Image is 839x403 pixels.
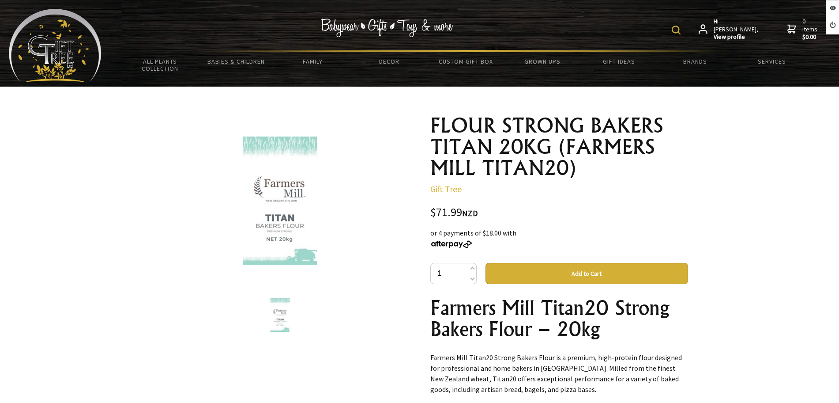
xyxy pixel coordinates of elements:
div: $71.99 [430,207,688,219]
span: 0 items [802,17,819,41]
img: product search [672,26,681,34]
a: Services [734,52,810,71]
a: Gift Tree [430,183,462,194]
a: 0 items$0.00 [787,18,819,41]
p: Farmers Mill Titan20 Strong Bakers Flour is a premium, high-protein flour designed for profession... [430,352,688,395]
a: Custom Gift Box [428,52,504,71]
img: Afterpay [430,240,473,248]
a: All Plants Collection [122,52,198,78]
a: Grown Ups [504,52,580,71]
h1: FLOUR STRONG BAKERS TITAN 20KG (FARMERS MILL TITAN20) [430,115,688,179]
img: Babyware - Gifts - Toys and more... [9,9,102,82]
a: Decor [351,52,427,71]
div: or 4 payments of $18.00 with [430,228,688,249]
strong: $0.00 [802,33,819,41]
span: Hi [PERSON_NAME], [714,18,759,41]
a: Babies & Children [198,52,275,71]
button: Add to Cart [485,263,688,284]
img: FLOUR STRONG BAKERS TITAN 20KG (FARMERS MILL TITAN20) [206,137,354,265]
img: FLOUR STRONG BAKERS TITAN 20KG (FARMERS MILL TITAN20) [261,298,300,332]
a: Brands [657,52,734,71]
a: Gift Ideas [580,52,657,71]
span: NZD [462,208,478,218]
a: Family [275,52,351,71]
h1: Farmers Mill Titan20 Strong Bakers Flour – 20kg [430,297,688,340]
a: Hi [PERSON_NAME],View profile [699,18,759,41]
img: Babywear - Gifts - Toys & more [320,19,453,37]
strong: View profile [714,33,759,41]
